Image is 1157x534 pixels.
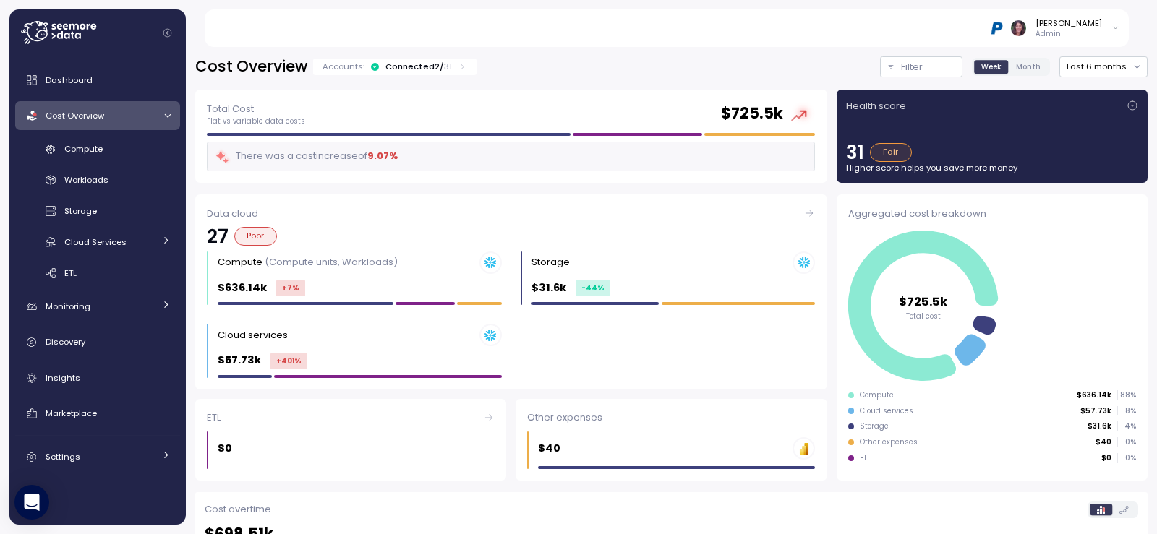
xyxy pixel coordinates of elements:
[15,399,180,428] a: Marketplace
[323,61,364,72] p: Accounts:
[46,301,90,312] span: Monitoring
[848,207,1136,221] div: Aggregated cost breakdown
[46,336,85,348] span: Discovery
[1059,56,1148,77] button: Last 6 months
[64,236,127,248] span: Cloud Services
[15,230,180,254] a: Cloud Services
[906,311,941,320] tspan: Total cost
[64,267,77,279] span: ETL
[1088,421,1111,431] p: $31.6k
[64,174,108,186] span: Workloads
[870,143,913,162] div: Fair
[270,353,307,369] div: +401 %
[1101,453,1111,463] p: $0
[276,280,305,296] div: +7 %
[721,103,783,124] h2: $ 725.5k
[846,143,864,162] p: 31
[538,440,560,457] p: $40
[1036,17,1102,29] div: [PERSON_NAME]
[15,363,180,392] a: Insights
[880,56,962,77] button: Filter
[1036,29,1102,39] p: Admin
[64,143,103,155] span: Compute
[64,205,97,217] span: Storage
[1118,406,1135,416] p: 8 %
[531,280,566,296] p: $31.6k
[576,280,610,296] div: -44 %
[1096,437,1111,447] p: $40
[15,168,180,192] a: Workloads
[205,502,271,517] p: Cost overtime
[846,162,1138,173] p: Higher score helps you save more money
[234,227,277,246] div: Poor
[207,410,495,425] div: ETL
[313,59,477,75] div: Accounts:Connected2/31
[15,101,180,130] a: Cost Overview
[218,280,267,296] p: $636.14k
[1077,390,1111,400] p: $636.14k
[1118,453,1135,463] p: 0 %
[215,148,398,165] div: There was a cost increase of
[46,74,93,86] span: Dashboard
[14,485,49,520] div: Open Intercom Messenger
[1118,421,1135,431] p: 4 %
[385,61,452,72] div: Connected 2 /
[207,102,305,116] p: Total Cost
[1080,406,1111,416] p: $57.73k
[195,56,307,77] h2: Cost Overview
[46,110,104,121] span: Cost Overview
[15,292,180,321] a: Monitoring
[531,255,570,270] div: Storage
[207,116,305,126] p: Flat vs variable data costs
[218,328,288,343] div: Cloud services
[899,293,948,309] tspan: $725.5k
[46,372,80,384] span: Insights
[218,440,232,457] p: $0
[15,443,180,472] a: Settings
[367,149,398,163] div: 9.07 %
[1118,437,1135,447] p: 0 %
[15,328,180,357] a: Discovery
[15,199,180,223] a: Storage
[860,453,871,463] div: ETL
[444,61,452,72] p: 31
[218,255,398,270] div: Compute
[860,406,913,416] div: Cloud services
[265,255,398,269] p: (Compute units, Workloads)
[846,99,906,113] p: Health score
[1016,61,1041,72] span: Month
[195,194,827,389] a: Data cloud27PoorCompute (Compute units, Workloads)$636.14k+7%Storage $31.6k-44%Cloud services $57...
[195,399,506,481] a: ETL$0
[860,421,889,431] div: Storage
[15,261,180,285] a: ETL
[860,437,918,447] div: Other expenses
[901,60,923,74] p: Filter
[207,227,229,246] p: 27
[15,66,180,95] a: Dashboard
[1011,20,1026,35] img: ACg8ocLDuIZlR5f2kIgtapDwVC7yp445s3OgbrQTIAV7qYj8P05r5pI=s96-c
[46,451,80,462] span: Settings
[989,20,1004,35] img: 68b03c81eca7ebbb46a2a292.PNG
[981,61,1002,72] span: Week
[527,410,815,425] div: Other expenses
[1118,390,1135,400] p: 88 %
[218,352,261,369] p: $57.73k
[15,137,180,161] a: Compute
[158,27,176,38] button: Collapse navigation
[860,390,894,400] div: Compute
[46,408,97,419] span: Marketplace
[207,207,815,221] div: Data cloud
